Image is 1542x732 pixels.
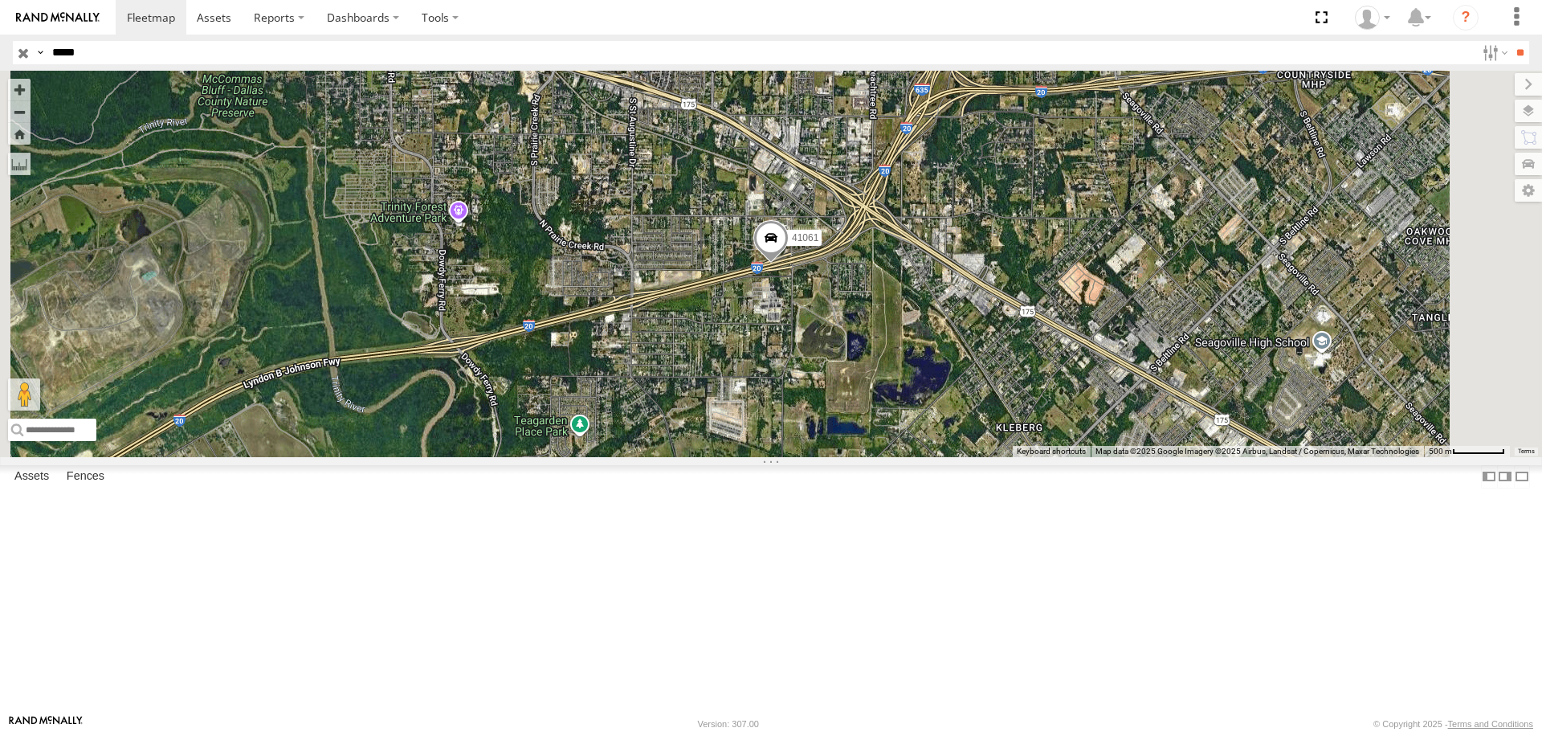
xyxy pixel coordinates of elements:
[34,41,47,64] label: Search Query
[9,716,83,732] a: Visit our Website
[16,12,100,23] img: rand-logo.svg
[1514,465,1530,489] label: Hide Summary Table
[1095,447,1419,456] span: Map data ©2025 Google Imagery ©2025 Airbus, Landsat / Copernicus, Maxar Technologies
[1373,719,1533,729] div: © Copyright 2025 -
[1429,447,1452,456] span: 500 m
[1515,179,1542,202] label: Map Settings
[1476,41,1511,64] label: Search Filter Options
[1017,446,1086,457] button: Keyboard shortcuts
[1497,465,1513,489] label: Dock Summary Table to the Right
[792,233,818,244] span: 41061
[8,378,40,411] button: Drag Pegman onto the map to open Street View
[8,79,31,100] button: Zoom in
[8,153,31,175] label: Measure
[1453,5,1479,31] i: ?
[6,466,57,489] label: Assets
[59,466,112,489] label: Fences
[698,719,759,729] div: Version: 307.00
[1349,6,1396,30] div: Aurora Salinas
[1424,446,1510,457] button: Map Scale: 500 m per 62 pixels
[8,100,31,123] button: Zoom out
[8,123,31,145] button: Zoom Home
[1481,465,1497,489] label: Dock Summary Table to the Left
[1448,719,1533,729] a: Terms and Conditions
[1518,448,1535,454] a: Terms (opens in new tab)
